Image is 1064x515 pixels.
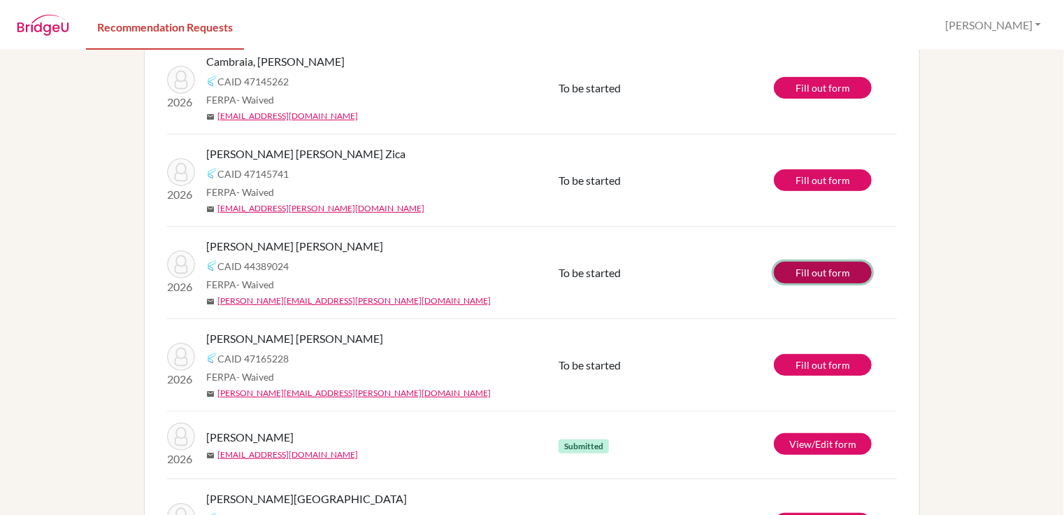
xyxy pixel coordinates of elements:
[206,76,217,87] img: Common App logo
[774,354,872,376] a: Fill out form
[206,277,274,292] span: FERPA
[559,266,621,279] span: To be started
[236,186,274,198] span: - Waived
[167,66,195,94] img: Cambraia, Marina Uchôa
[559,358,621,372] span: To be started
[236,94,274,106] span: - Waived
[206,205,215,213] span: mail
[217,295,491,307] a: [PERSON_NAME][EMAIL_ADDRESS][PERSON_NAME][DOMAIN_NAME]
[217,387,491,400] a: [PERSON_NAME][EMAIL_ADDRESS][PERSON_NAME][DOMAIN_NAME]
[206,390,215,398] span: mail
[206,260,217,271] img: Common App logo
[559,174,621,187] span: To be started
[206,238,383,255] span: [PERSON_NAME] [PERSON_NAME]
[206,330,383,347] span: [PERSON_NAME] [PERSON_NAME]
[206,146,405,162] span: [PERSON_NAME] [PERSON_NAME] Zica
[774,262,872,283] a: Fill out form
[167,371,195,388] p: 2026
[86,2,244,50] a: Recommendation Requests
[217,202,424,215] a: [EMAIL_ADDRESS][PERSON_NAME][DOMAIN_NAME]
[217,74,289,89] span: CAID 47145262
[167,251,195,278] img: Gualberto Junqueira Ribeiro, Júlia
[217,351,289,366] span: CAID 47165228
[167,94,195,111] p: 2026
[217,449,358,461] a: [EMAIL_ADDRESS][DOMAIN_NAME]
[236,278,274,290] span: - Waived
[206,429,294,446] span: [PERSON_NAME]
[206,113,215,121] span: mail
[217,259,289,274] span: CAID 44389024
[206,353,217,364] img: Common App logo
[206,451,215,460] span: mail
[939,12,1047,38] button: [PERSON_NAME]
[206,53,345,70] span: Cambraia, [PERSON_NAME]
[167,423,195,451] img: Yoshino, Sakura
[206,297,215,306] span: mail
[206,369,274,384] span: FERPA
[236,371,274,383] span: - Waived
[206,491,407,507] span: [PERSON_NAME][GEOGRAPHIC_DATA]
[167,451,195,467] p: 2026
[774,77,872,99] a: Fill out form
[774,433,872,455] a: View/Edit form
[167,186,195,203] p: 2026
[167,343,195,371] img: Campos, Amanda Sousa Melo
[559,439,609,453] span: Submitted
[206,185,274,199] span: FERPA
[559,81,621,94] span: To be started
[774,169,872,191] a: Fill out form
[167,278,195,295] p: 2026
[167,158,195,186] img: Fialho, Mariana Lana Pinto Zica
[206,168,217,179] img: Common App logo
[217,110,358,122] a: [EMAIL_ADDRESS][DOMAIN_NAME]
[217,167,289,181] span: CAID 47145741
[206,92,274,107] span: FERPA
[17,15,69,36] img: BridgeU logo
